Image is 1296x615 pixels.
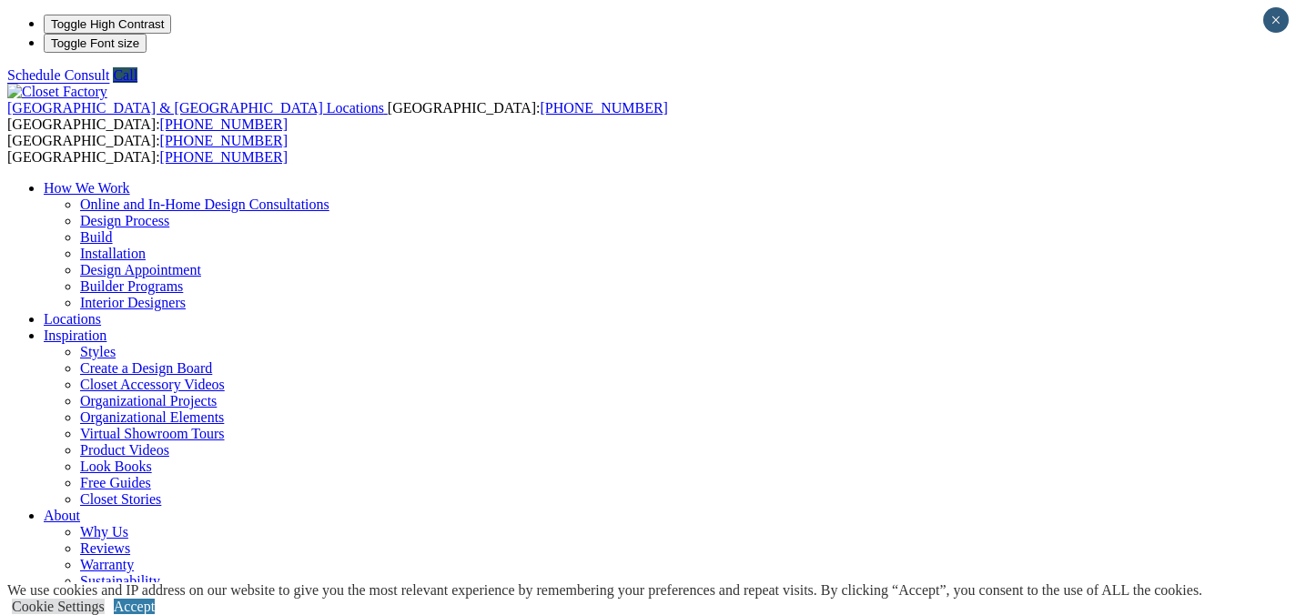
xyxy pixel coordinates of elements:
a: Closet Accessory Videos [80,377,225,392]
a: Build [80,229,113,245]
a: Sustainability [80,573,160,589]
button: Close [1263,7,1289,33]
a: Call [113,67,137,83]
a: [PHONE_NUMBER] [160,116,288,132]
a: Interior Designers [80,295,186,310]
a: [PHONE_NUMBER] [160,133,288,148]
a: Design Appointment [80,262,201,277]
a: [PHONE_NUMBER] [540,100,667,116]
a: Create a Design Board [80,360,212,376]
a: Organizational Projects [80,393,217,408]
img: Closet Factory [7,84,107,100]
span: [GEOGRAPHIC_DATA] & [GEOGRAPHIC_DATA] Locations [7,100,384,116]
a: Styles [80,344,116,359]
div: We use cookies and IP address on our website to give you the most relevant experience by remember... [7,582,1202,599]
button: Toggle Font size [44,34,147,53]
a: Installation [80,246,146,261]
a: Organizational Elements [80,409,224,425]
a: [PHONE_NUMBER] [160,149,288,165]
a: Virtual Showroom Tours [80,426,225,441]
a: [GEOGRAPHIC_DATA] & [GEOGRAPHIC_DATA] Locations [7,100,388,116]
a: Schedule Consult [7,67,109,83]
span: [GEOGRAPHIC_DATA]: [GEOGRAPHIC_DATA]: [7,100,668,132]
span: Toggle High Contrast [51,17,164,31]
a: Cookie Settings [12,599,105,614]
a: Design Process [80,213,169,228]
a: Accept [114,599,155,614]
a: Closet Stories [80,491,161,507]
span: [GEOGRAPHIC_DATA]: [GEOGRAPHIC_DATA]: [7,133,288,165]
a: Product Videos [80,442,169,458]
a: About [44,508,80,523]
a: Warranty [80,557,134,572]
a: Online and In-Home Design Consultations [80,197,329,212]
a: Look Books [80,459,152,474]
a: Locations [44,311,101,327]
a: Reviews [80,540,130,556]
a: How We Work [44,180,130,196]
a: Inspiration [44,328,106,343]
a: Free Guides [80,475,151,490]
a: Builder Programs [80,278,183,294]
a: Why Us [80,524,128,539]
span: Toggle Font size [51,36,139,50]
button: Toggle High Contrast [44,15,171,34]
